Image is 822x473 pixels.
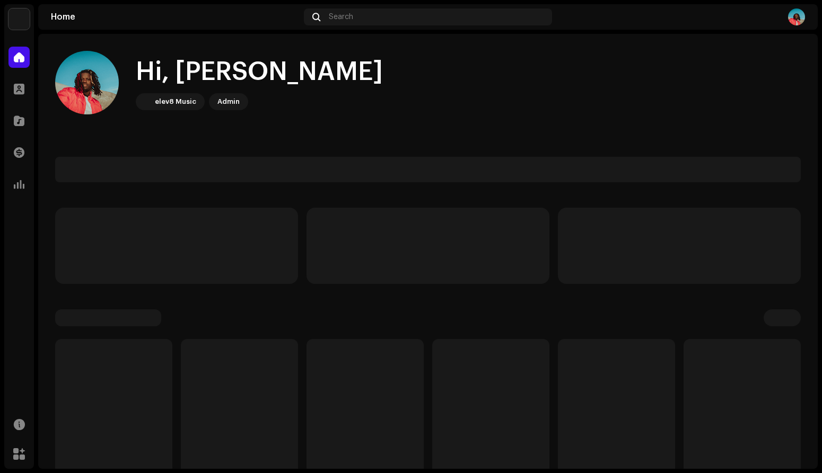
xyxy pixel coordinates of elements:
[788,8,805,25] img: 1f9555e9-b0cb-4d61-a105-5b8dc1369404
[136,55,383,89] div: Hi, [PERSON_NAME]
[51,13,300,21] div: Home
[8,8,30,30] img: 3bbf39a1-db84-449d-9033-3accef0a6bf6
[55,51,119,114] img: 1f9555e9-b0cb-4d61-a105-5b8dc1369404
[217,95,240,108] div: Admin
[138,95,151,108] img: 3bbf39a1-db84-449d-9033-3accef0a6bf6
[155,95,196,108] div: elev8 Music
[329,13,353,21] span: Search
